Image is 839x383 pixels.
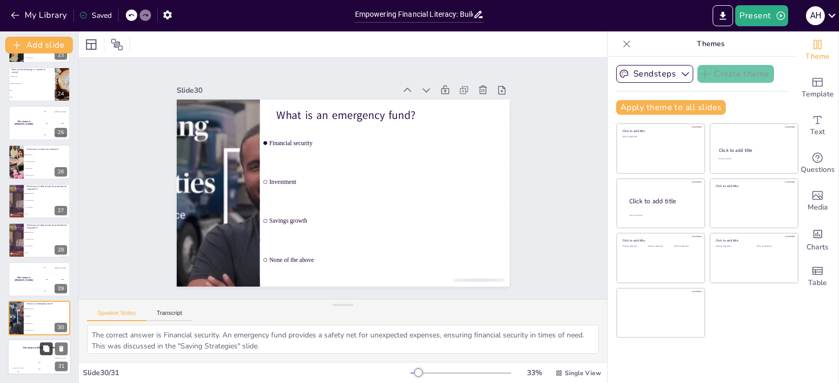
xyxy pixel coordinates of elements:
span: Financial security [269,139,507,146]
div: Click to add text [622,245,646,248]
span: Emergency fund [10,76,54,77]
span: Position [111,38,123,51]
span: Questions [801,164,835,176]
p: Themes [635,31,786,57]
div: https://cdn.sendsteps.com/images/logo/sendsteps_logo_white.pnghttps://cdn.sendsteps.com/images/lo... [8,184,70,218]
div: Change the overall theme [797,31,838,69]
button: Add slide [5,37,73,53]
span: None [26,213,70,214]
h4: The winner is [PERSON_NAME] [8,276,39,281]
div: Add a table [797,258,838,296]
span: High-interest debt [26,193,70,194]
span: Charts [806,242,829,253]
div: Click to add title [719,147,789,154]
span: None of the above [26,174,70,176]
div: 25 [55,128,67,137]
div: 200 [29,363,50,375]
div: 23 [55,50,67,60]
button: A H [806,5,825,26]
div: [PERSON_NAME] [50,357,71,359]
div: https://cdn.sendsteps.com/images/logo/sendsteps_logo_white.pnghttps://cdn.sendsteps.com/images/lo... [8,262,70,297]
div: Click to add text [622,136,697,138]
div: 31 [55,362,68,371]
div: 27 [55,206,67,215]
div: Add text boxes [797,107,838,145]
div: Click to add title [629,197,696,206]
p: What is an emergency fund? [27,302,67,305]
p: Which of the following is a benefit of saving? [12,68,52,74]
span: Investment [26,315,70,316]
div: Get real-time input from your audience [797,145,838,182]
span: Low-interest debt [26,239,70,240]
div: A H [806,6,825,25]
div: 100 [39,106,70,117]
button: Duplicate Slide [40,343,52,355]
span: Investment potential [26,161,70,162]
span: Savings growth [269,217,507,224]
button: Delete Slide [55,343,68,355]
div: Click to add text [718,158,788,160]
p: What does a credit score indicate? [27,147,67,150]
span: Financial security [26,308,70,309]
span: Table [808,277,827,289]
button: Speaker Notes [87,310,146,321]
span: Theme [805,51,830,62]
span: All debt equally [26,206,70,207]
div: 100 [39,262,70,273]
span: Savings growth [26,323,70,324]
div: 30 [8,301,70,335]
div: Click to add text [648,245,672,248]
span: Text [810,126,825,138]
button: Transcript [146,310,193,321]
div: 300 [39,285,70,297]
div: Click to add text [716,245,749,248]
p: Which type of debt should be prioritized for repayment? [27,185,67,191]
span: High-interest debt [26,232,70,233]
div: Add ready made slides [797,69,838,107]
button: My Library [8,7,71,24]
span: Single View [565,369,601,377]
div: Slide 30 [177,85,396,95]
input: Insert title [355,7,474,22]
span: Both [10,90,54,91]
div: Saved [79,10,112,20]
span: None [10,96,54,97]
div: 30 [55,323,67,332]
p: What is an emergency fund? [276,107,493,123]
span: Borrowing risk [26,154,70,155]
div: Click to add title [622,238,697,243]
div: Click to add title [716,183,791,188]
div: 300 [39,129,70,141]
div: Jaap [61,278,63,280]
p: Which type of debt should be prioritized for repayment? [27,224,67,229]
div: 31 [8,340,71,375]
span: None [26,252,70,253]
div: 200 [39,117,70,129]
span: Low-interest debt [26,200,70,201]
span: Investment opportunities [10,83,54,84]
span: All of the above [26,57,70,58]
span: Template [802,89,834,100]
div: Layout [83,36,100,53]
div: Jaap [29,362,50,363]
button: Sendsteps [616,65,693,83]
button: Create theme [697,65,774,83]
h4: The winner is [PERSON_NAME] [8,121,39,126]
div: Add charts and graphs [797,220,838,258]
div: https://cdn.sendsteps.com/images/logo/sendsteps_logo_white.pnghttps://cdn.sendsteps.com/images/lo... [8,223,70,257]
button: Apply theme to all slides [616,100,726,115]
div: Click to add text [757,245,790,248]
div: 26 [55,167,67,177]
div: Click to add title [716,238,791,243]
div: https://cdn.sendsteps.com/images/logo/sendsteps_logo_white.pnghttps://cdn.sendsteps.com/images/lo... [8,67,70,102]
div: Add images, graphics, shapes or video [797,182,838,220]
div: 24 [55,89,67,99]
div: https://cdn.sendsteps.com/images/logo/sendsteps_logo_white.pnghttps://cdn.sendsteps.com/images/lo... [8,145,70,179]
div: Click to add body [629,214,695,217]
div: 29 [55,284,67,293]
div: https://cdn.sendsteps.com/images/logo/sendsteps_logo_white.pnghttps://cdn.sendsteps.com/images/lo... [8,106,70,140]
div: [PERSON_NAME] [8,367,29,369]
div: 200 [39,273,70,285]
h4: The winner is [PERSON_NAME] [8,347,71,349]
div: 100 [8,369,29,375]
